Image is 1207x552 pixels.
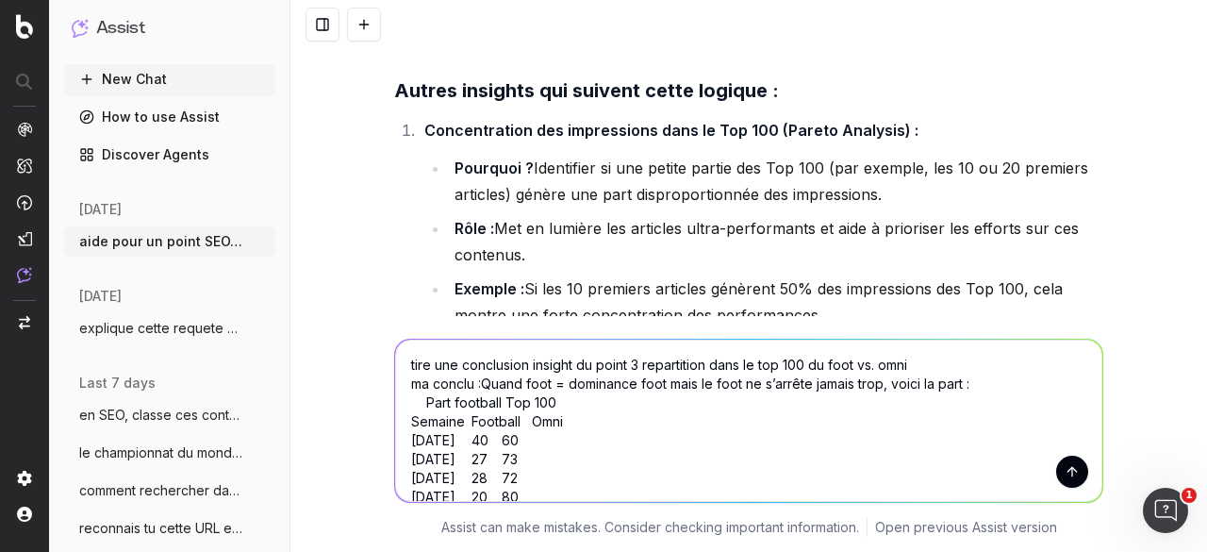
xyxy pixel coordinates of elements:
strong: Rôle : [455,219,494,238]
a: Open previous Assist version [875,518,1057,537]
li: Si les 10 premiers articles génèrent 50% des impressions des Top 100, cela montre une forte conce... [449,276,1103,328]
button: New Chat [64,64,275,94]
img: Studio [17,231,32,246]
button: le championnat du monde masculin de vole [64,438,275,468]
button: reconnais tu cette URL et le contenu htt [64,513,275,544]
img: Analytics [17,122,32,137]
textarea: tire une conclusion insight du point 3 repartition dans le top 100 du foot vs. omni ma conclu Qua... [395,340,1102,502]
span: le championnat du monde masculin de vole [79,443,245,462]
img: My account [17,507,32,522]
a: How to use Assist [64,102,275,132]
span: aide pour un point SEO/Data, on va trait [79,232,245,251]
span: reconnais tu cette URL et le contenu htt [79,519,245,538]
strong: Autres insights qui suivent cette logique : [394,79,779,102]
strong: Pourquoi ? [455,159,534,177]
p: Assist can make mistakes. Consider checking important information. [441,518,859,537]
button: aide pour un point SEO/Data, on va trait [64,226,275,257]
a: Discover Agents [64,140,275,170]
span: [DATE] [79,200,122,219]
button: Assist [72,15,268,42]
span: last 7 days [79,374,156,393]
img: Assist [17,267,32,283]
span: en SEO, classe ces contenus en chaud fro [79,406,245,425]
img: Assist [72,19,89,37]
img: Intelligence [17,158,32,174]
li: Met en lumière les articles ultra-performants et aide à prioriser les efforts sur ces contenus. [449,215,1103,268]
button: explique cette requete SQL SELECT DIS [64,313,275,343]
span: 1 [1182,488,1197,503]
button: en SEO, classe ces contenus en chaud fro [64,400,275,430]
span: explique cette requete SQL SELECT DIS [79,319,245,338]
img: Activation [17,194,32,210]
span: comment rechercher dans botify des donné [79,481,245,500]
span: [DATE] [79,287,122,306]
img: Setting [17,471,32,486]
iframe: Intercom live chat [1143,488,1188,533]
li: Identifier si une petite partie des Top 100 (par exemple, les 10 ou 20 premiers articles) génère ... [449,155,1103,208]
strong: Concentration des impressions dans le Top 100 (Pareto Analysis) : [424,121,918,140]
strong: Exemple : [455,279,524,298]
button: comment rechercher dans botify des donné [64,476,275,506]
img: Switch project [19,316,30,329]
h1: Assist [96,15,145,42]
img: Botify logo [16,14,33,39]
